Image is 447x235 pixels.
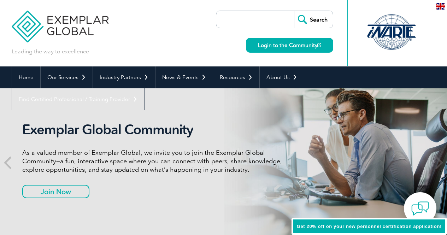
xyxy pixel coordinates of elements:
img: contact-chat.png [411,200,429,217]
a: About Us [260,66,304,88]
h2: Exemplar Global Community [22,122,287,138]
a: Resources [213,66,259,88]
a: Our Services [41,66,93,88]
span: Get 20% off on your new personnel certification application! [297,224,442,229]
img: open_square.png [317,43,321,47]
p: As a valued member of Exemplar Global, we invite you to join the Exemplar Global Community—a fun,... [22,148,287,174]
a: Industry Partners [93,66,155,88]
a: Find Certified Professional / Training Provider [12,88,144,110]
a: Join Now [22,185,89,198]
input: Search [294,11,333,28]
img: en [436,3,445,10]
p: Leading the way to excellence [12,48,89,55]
a: Login to the Community [246,38,333,53]
a: News & Events [155,66,213,88]
a: Home [12,66,40,88]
